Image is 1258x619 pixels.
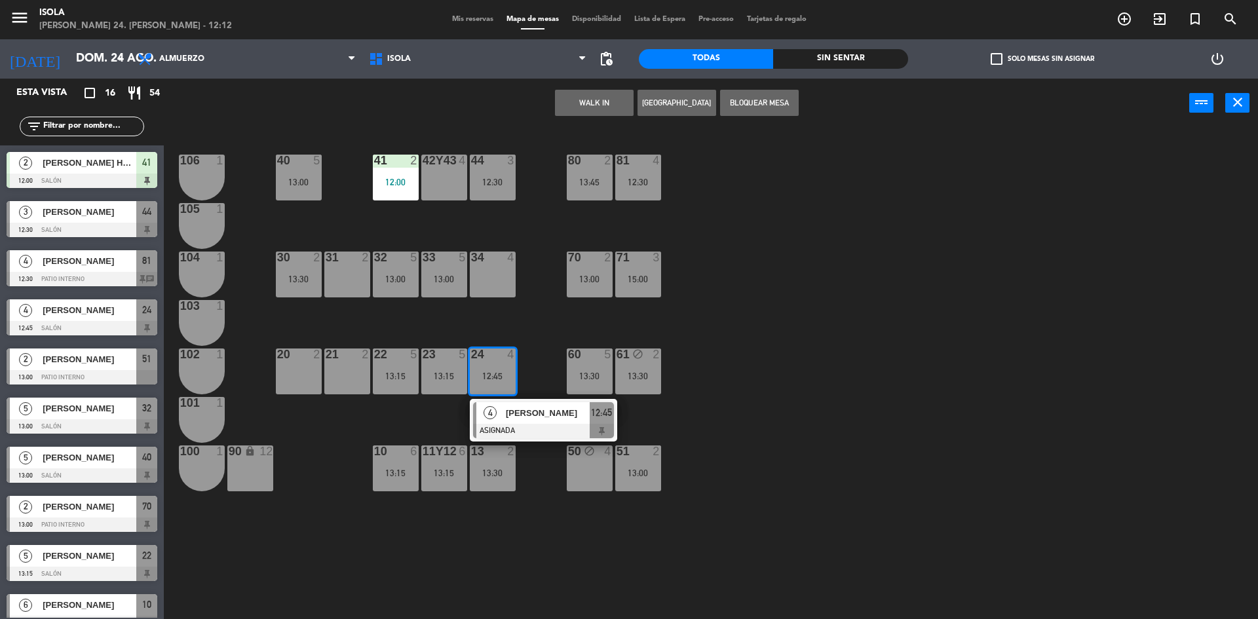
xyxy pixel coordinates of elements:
div: 13:15 [373,371,419,381]
div: 15:00 [615,274,661,284]
div: 13:15 [373,468,419,478]
span: 16 [105,86,115,101]
div: 60 [568,348,569,360]
label: Solo mesas sin asignar [991,53,1094,65]
span: 81 [142,253,151,269]
div: 2 [604,252,612,263]
span: 5 [19,550,32,563]
span: [PERSON_NAME] [43,303,136,317]
div: 12:45 [470,371,516,381]
div: 13 [471,445,472,457]
span: 2 [19,353,32,366]
span: 70 [142,498,151,514]
span: [PERSON_NAME] [506,406,590,420]
div: 4 [604,445,612,457]
div: Isola [39,7,232,20]
i: power_settings_new [1210,51,1225,67]
span: 5 [19,451,32,464]
div: 71 [617,252,617,263]
div: 102 [180,348,181,360]
div: 104 [180,252,181,263]
div: 13:00 [567,274,613,284]
button: Bloquear Mesa [720,90,799,116]
div: 6 [459,445,467,457]
div: Esta vista [7,85,94,101]
span: 40 [142,449,151,465]
i: block [584,445,595,457]
div: 1 [216,397,224,409]
div: 1 [216,203,224,215]
span: 10 [142,597,151,612]
div: 51 [617,445,617,457]
div: 3 [653,252,660,263]
button: power_input [1189,93,1213,113]
div: 50 [568,445,569,457]
div: 5 [604,348,612,360]
div: 4 [653,155,660,166]
span: 5 [19,402,32,415]
span: 6 [19,599,32,612]
button: WALK IN [555,90,634,116]
i: crop_square [82,85,98,101]
span: [PERSON_NAME] [43,598,136,612]
div: 4 [507,348,515,360]
span: Tarjetas de regalo [740,16,813,23]
div: 13:00 [276,178,322,187]
div: 13:45 [567,178,613,187]
div: 2 [653,348,660,360]
div: 22 [374,348,375,360]
div: 13:00 [615,468,661,478]
div: 32 [374,252,375,263]
span: Almuerzo [159,54,204,64]
div: 13:00 [421,274,467,284]
span: 2 [19,500,32,514]
span: 51 [142,351,151,367]
span: 22 [142,548,151,563]
div: 12:00 [373,178,419,187]
i: lock [244,445,256,457]
span: 32 [142,400,151,416]
div: 5 [459,348,467,360]
span: 24 [142,302,151,318]
div: 44 [471,155,472,166]
div: 1 [216,300,224,312]
div: 105 [180,203,181,215]
i: restaurant [126,85,142,101]
i: search [1223,11,1238,27]
span: [PERSON_NAME] Hourbeigt [43,156,136,170]
div: 30 [277,252,278,263]
span: 44 [142,204,151,219]
span: Disponibilidad [565,16,628,23]
div: 34 [471,252,472,263]
div: 2 [410,155,418,166]
button: menu [10,8,29,32]
div: 4 [459,155,467,166]
i: add_circle_outline [1116,11,1132,27]
div: 81 [617,155,617,166]
span: 12:45 [591,405,612,421]
div: 5 [410,252,418,263]
div: 12:30 [470,178,516,187]
div: [PERSON_NAME] 24. [PERSON_NAME] - 12:12 [39,20,232,33]
span: Lista de Espera [628,16,692,23]
i: power_input [1194,94,1210,110]
div: 1 [216,155,224,166]
div: Todas [639,49,773,69]
span: [PERSON_NAME] [43,451,136,464]
div: 61 [617,348,617,360]
div: 13:30 [567,371,613,381]
div: 2 [362,252,370,263]
div: 2 [507,445,515,457]
span: check_box_outline_blank [991,53,1002,65]
div: 4 [507,252,515,263]
i: exit_to_app [1152,11,1168,27]
div: 70 [568,252,569,263]
span: 41 [142,155,151,170]
div: 12:30 [615,178,661,187]
i: close [1230,94,1246,110]
div: 5 [313,155,321,166]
